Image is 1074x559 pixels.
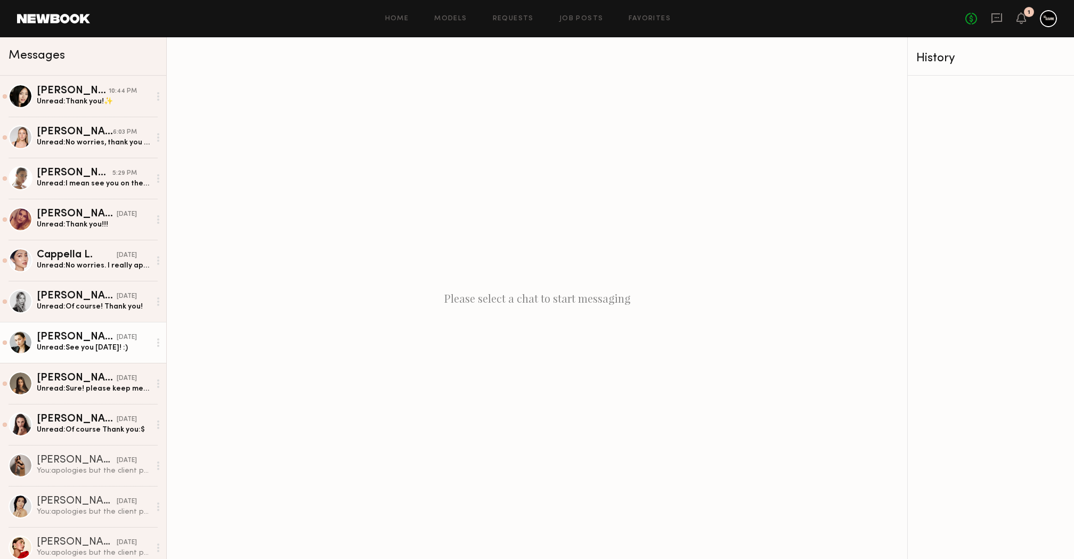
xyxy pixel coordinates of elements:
[9,50,65,62] span: Messages
[37,291,117,302] div: [PERSON_NAME]
[37,414,117,425] div: [PERSON_NAME]
[37,86,109,96] div: [PERSON_NAME]
[117,250,137,261] div: [DATE]
[117,456,137,466] div: [DATE]
[37,425,150,435] div: Unread: Of course Thank you:$
[37,168,112,179] div: [PERSON_NAME]
[37,507,150,517] div: You: apologies but the client proceeded with a different talent and I hope to circle back soon wi...
[113,127,137,137] div: 6:03 PM
[37,466,150,476] div: You: apologies but the client proceeded with a different talent and I hope to circle back soon wi...
[117,291,137,302] div: [DATE]
[37,343,150,353] div: Unread: See you [DATE]! :)
[37,220,150,230] div: Unread: Thank you!!!
[37,261,150,271] div: Unread: No worries. I really appreciate you ❤️🙏
[37,548,150,558] div: You: apologies but the client proceeded with a different talent and I hope to circle back soon wi...
[916,52,1065,64] div: History
[37,302,150,312] div: Unread: Of course! Thank you!
[109,86,137,96] div: 10:44 PM
[37,455,117,466] div: [PERSON_NAME]
[167,37,907,559] div: Please select a chat to start messaging
[37,96,150,107] div: Unread: Thank you!✨
[117,497,137,507] div: [DATE]
[37,496,117,507] div: [PERSON_NAME]
[117,209,137,220] div: [DATE]
[37,384,150,394] div: Unread: Sure! please keep me posted:)
[112,168,137,179] div: 5:29 PM
[37,179,150,189] div: Unread: I mean see you on the 23rd!
[37,137,150,148] div: Unread: No worries, thank you for letting me know!
[1028,10,1030,15] div: 1
[434,15,467,22] a: Models
[37,537,117,548] div: [PERSON_NAME]
[37,332,117,343] div: [PERSON_NAME]
[117,374,137,384] div: [DATE]
[559,15,604,22] a: Job Posts
[493,15,534,22] a: Requests
[385,15,409,22] a: Home
[629,15,671,22] a: Favorites
[37,209,117,220] div: [PERSON_NAME]
[37,127,113,137] div: [PERSON_NAME]
[37,250,117,261] div: Cappella L.
[37,373,117,384] div: [PERSON_NAME]
[117,415,137,425] div: [DATE]
[117,333,137,343] div: [DATE]
[117,538,137,548] div: [DATE]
